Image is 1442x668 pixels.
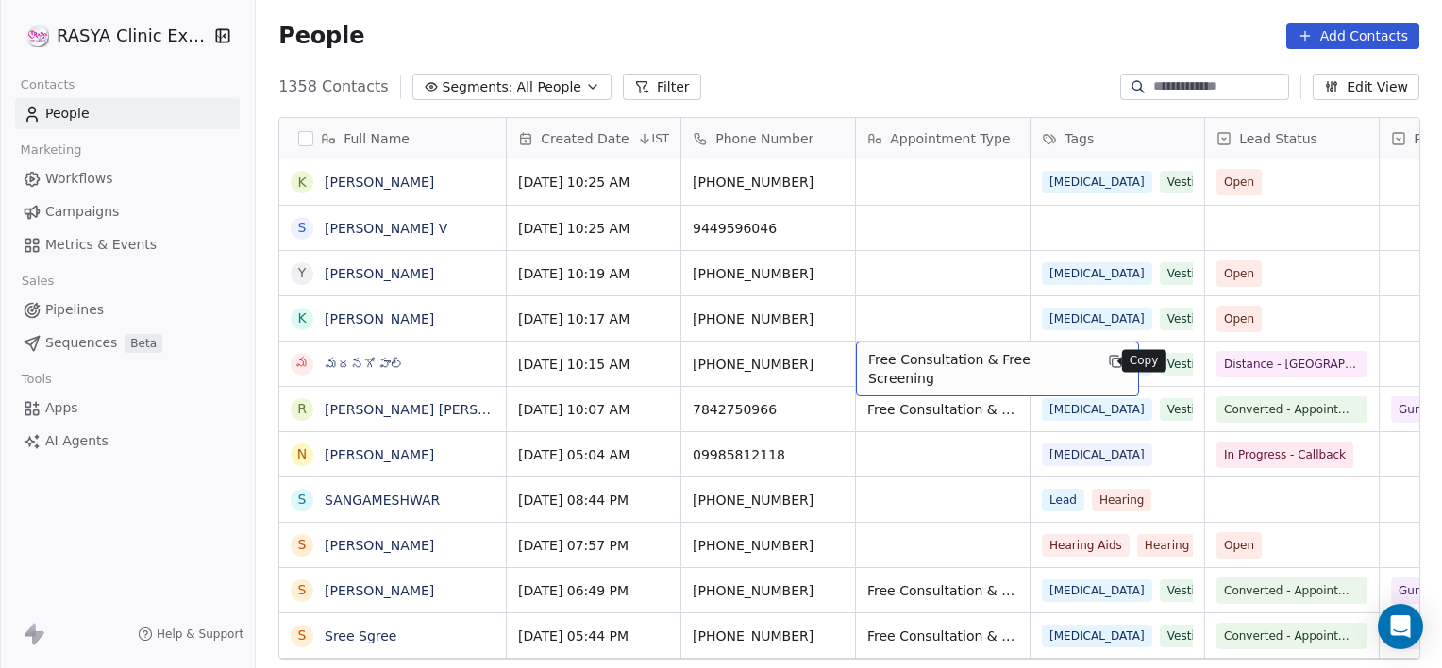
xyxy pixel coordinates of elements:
[15,426,240,457] a: AI Agents
[298,490,307,509] div: S
[1042,262,1152,285] span: [MEDICAL_DATA]
[1160,171,1210,193] span: Vestib
[298,309,307,328] div: K
[518,626,669,645] span: [DATE] 05:44 PM
[693,400,844,419] span: 7842750966
[1042,534,1130,557] span: Hearing Aids
[856,118,1030,159] div: Appointment Type
[325,175,434,190] a: [PERSON_NAME]
[1042,398,1152,421] span: [MEDICAL_DATA]
[1160,353,1210,376] span: Vestib
[1224,581,1360,600] span: Converted - Appointment
[890,129,1010,148] span: Appointment Type
[693,491,844,509] span: [PHONE_NUMBER]
[1224,536,1254,555] span: Open
[13,267,62,295] span: Sales
[1399,400,1438,419] span: Guntur
[15,98,240,129] a: People
[867,400,1018,419] span: Free Consultation & Free Screening
[1205,118,1379,159] div: Lead Status
[443,77,513,97] span: Segments:
[693,219,844,238] span: 9449596046
[1224,400,1360,419] span: Converted - Appointment
[518,309,669,328] span: [DATE] 10:17 AM
[507,118,680,159] div: Created DateIST
[518,581,669,600] span: [DATE] 06:49 PM
[518,400,669,419] span: [DATE] 10:07 AM
[518,491,669,509] span: [DATE] 08:44 PM
[15,327,240,359] a: SequencesBeta
[1224,626,1360,645] span: Converted - Appointment
[1224,355,1360,374] span: Distance - [GEOGRAPHIC_DATA]
[295,354,309,374] div: మ
[518,355,669,374] span: [DATE] 10:15 AM
[1042,171,1152,193] span: [MEDICAL_DATA]
[1399,581,1438,600] span: Guntur
[518,445,669,464] span: [DATE] 05:04 AM
[297,444,307,464] div: N
[298,218,307,238] div: S
[693,445,844,464] span: 09985812118
[325,402,548,417] a: [PERSON_NAME] [PERSON_NAME]
[693,173,844,192] span: [PHONE_NUMBER]
[325,583,434,598] a: [PERSON_NAME]
[693,536,844,555] span: [PHONE_NUMBER]
[715,129,813,148] span: Phone Number
[1042,308,1152,330] span: [MEDICAL_DATA]
[15,229,240,260] a: Metrics & Events
[1224,309,1254,328] span: Open
[12,71,83,99] span: Contacts
[518,536,669,555] span: [DATE] 07:57 PM
[1224,445,1346,464] span: In Progress - Callback
[1160,308,1210,330] span: Vestib
[681,118,855,159] div: Phone Number
[693,581,844,600] span: [PHONE_NUMBER]
[518,264,669,283] span: [DATE] 10:19 AM
[15,163,240,194] a: Workflows
[1160,398,1210,421] span: Vestib
[517,77,581,97] span: All People
[45,104,90,124] span: People
[26,25,49,47] img: RASYA-Clinic%20Circle%20icon%20Transparent.png
[57,24,210,48] span: RASYA Clinic External
[652,131,670,146] span: IST
[45,235,157,255] span: Metrics & Events
[278,75,388,98] span: 1358 Contacts
[325,311,434,326] a: [PERSON_NAME]
[45,333,117,353] span: Sequences
[13,365,59,393] span: Tools
[325,447,434,462] a: [PERSON_NAME]
[45,398,78,418] span: Apps
[23,20,202,52] button: RASYA Clinic External
[1092,489,1151,511] span: Hearing
[1042,489,1084,511] span: Lead
[125,334,162,353] span: Beta
[325,628,396,643] a: Sree Sgree
[1160,625,1210,647] span: Vestib
[279,159,507,660] div: grid
[693,355,844,374] span: [PHONE_NUMBER]
[1224,173,1254,192] span: Open
[1042,443,1152,466] span: [MEDICAL_DATA]
[1042,579,1152,602] span: [MEDICAL_DATA]
[157,626,243,642] span: Help & Support
[1286,23,1419,49] button: Add Contacts
[1313,74,1419,100] button: Edit View
[298,580,307,600] div: S
[1031,118,1204,159] div: Tags
[1130,353,1159,368] p: Copy
[518,173,669,192] span: [DATE] 10:25 AM
[1160,579,1210,602] span: Vestib
[15,294,240,326] a: Pipelines
[325,266,434,281] a: [PERSON_NAME]
[12,136,90,164] span: Marketing
[45,431,109,451] span: AI Agents
[867,626,1018,645] span: Free Consultation & Free Screening
[325,357,404,372] a: మదనగోపాల్
[15,196,240,227] a: Campaigns
[867,581,1018,600] span: Free Consultation & Free Screening
[297,399,307,419] div: R
[693,264,844,283] span: [PHONE_NUMBER]
[138,626,243,642] a: Help & Support
[1160,262,1210,285] span: Vestib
